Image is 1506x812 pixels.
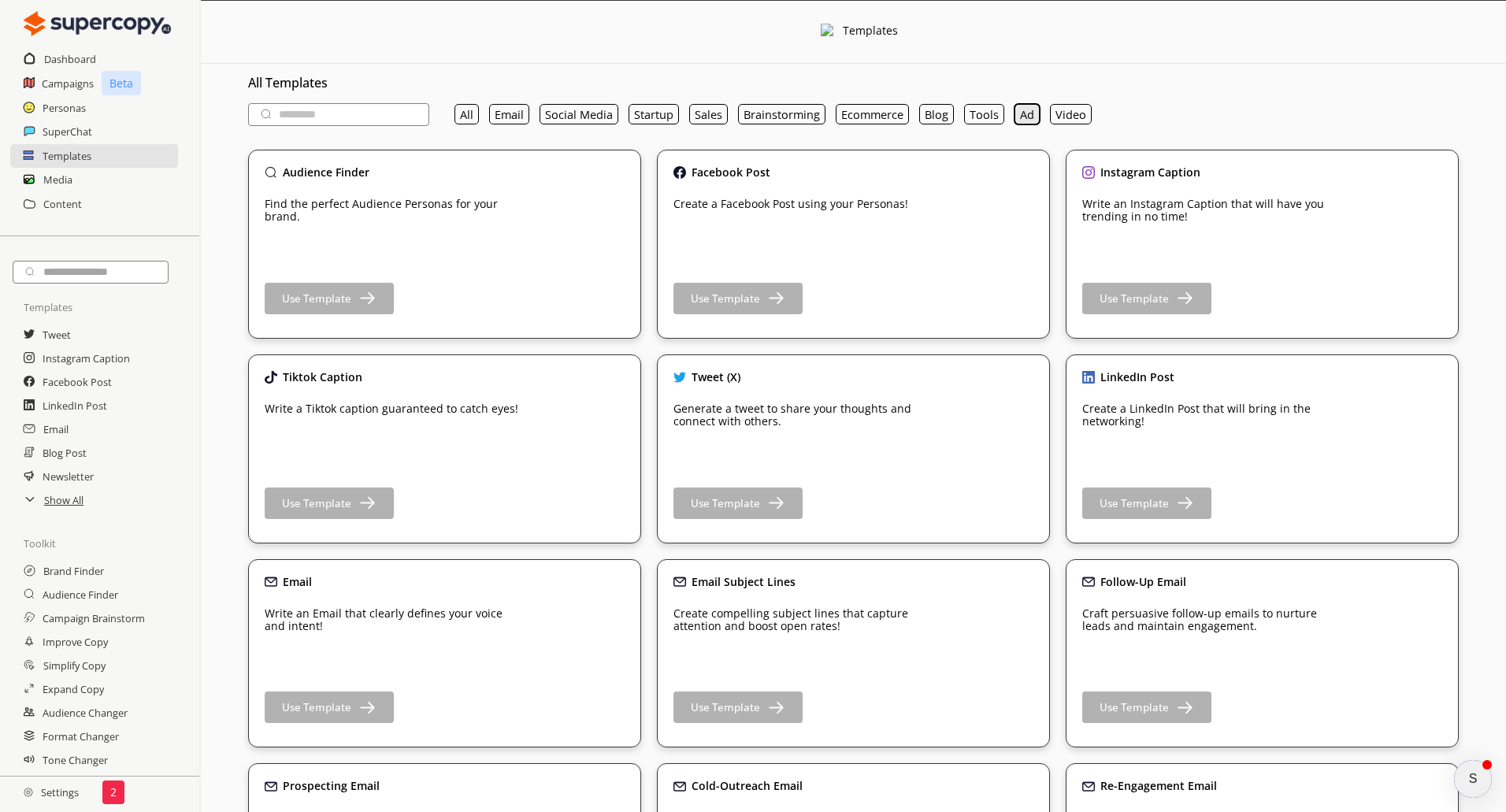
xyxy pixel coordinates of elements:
a: Content [43,192,82,216]
a: Audience Changer [43,701,128,725]
button: Use Template [265,691,394,723]
b: Use Template [691,496,760,510]
button: Brainstorming [738,104,825,124]
b: Cold-Outreach Email [692,778,803,793]
b: Use Template [282,496,351,510]
button: Ecommerce [836,104,909,124]
b: Re-Engagement Email [1100,778,1217,793]
button: Use Template [265,283,394,314]
button: Use Template [1082,691,1211,723]
a: Templates [43,144,91,168]
b: Email Subject Lines [692,574,796,589]
p: Find the perfect Audience Personas for your brand. [265,198,525,223]
img: Close [24,788,33,797]
a: Blog Post [43,441,87,465]
a: Format Changer [43,725,119,748]
img: Close [1082,371,1095,384]
a: Tone Changer [43,748,108,772]
p: Beta [102,71,141,95]
b: LinkedIn Post [1100,369,1174,384]
button: Social Media [540,104,618,124]
b: Facebook Post [692,165,770,180]
img: Close [24,8,171,39]
a: Instagram Caption [43,347,130,370]
p: Create a Facebook Post using your Personas! [673,198,908,210]
img: Close [1082,780,1095,792]
p: Create a LinkedIn Post that will bring in the networking! [1082,402,1342,428]
a: Show All [44,488,83,512]
button: Tools [964,104,1004,124]
a: Brand Finder [43,559,104,583]
img: Close [673,371,686,384]
h2: Dashboard [44,47,96,71]
a: Expand Copy [43,677,104,701]
b: Use Template [282,291,351,306]
a: Campaigns [42,72,94,95]
a: Improve Copy [43,630,108,654]
a: Email [43,417,69,441]
img: Close [1082,576,1095,588]
img: Close [673,576,686,588]
img: Close [673,780,686,792]
b: Use Template [691,700,760,714]
img: Close [265,166,277,179]
b: Use Template [1100,496,1169,510]
button: Startup [629,104,679,124]
button: Video [1050,104,1092,124]
button: Email [489,104,529,124]
b: Use Template [1100,700,1169,714]
button: Use Template [1082,488,1211,519]
a: Media [43,168,72,191]
p: Create compelling subject lines that capture attention and boost open rates! [673,607,933,632]
p: Generate a tweet to share your thoughts and connect with others. [673,402,933,428]
p: Craft persuasive follow-up emails to nurture leads and maintain engagement. [1082,607,1342,632]
a: Personas [43,96,86,120]
img: Close [265,780,277,792]
button: All [454,104,479,124]
h2: Simplify Copy [43,654,106,677]
img: Close [265,371,277,384]
button: Use Template [1082,283,1211,314]
button: Blog [919,104,954,124]
button: atlas-launcher [1454,760,1492,798]
b: Audience Finder [283,165,369,180]
button: Use Template [673,283,803,314]
b: Use Template [691,291,760,306]
p: Write an Instagram Caption that will have you trending in no time! [1082,198,1342,223]
button: Use Template [673,691,803,723]
a: Campaign Brainstorm [43,606,145,630]
a: SuperChat [43,120,92,143]
button: Ad [1015,104,1040,124]
b: Follow-Up Email [1100,574,1186,589]
h2: LinkedIn Post [43,394,107,417]
b: Tweet (X) [692,369,740,384]
b: Tiktok Caption [283,369,362,384]
b: Use Template [282,700,351,714]
p: Write an Email that clearly defines your voice and intent! [265,607,525,632]
a: Newsletter [43,465,94,488]
a: Tweet [43,323,71,347]
a: Audience Finder [43,583,118,606]
p: 2 [110,786,117,799]
p: Write a Tiktok caption guaranteed to catch eyes! [265,402,518,415]
h2: Facebook Post [43,370,112,394]
h3: All Templates [248,71,1459,95]
div: atlas-message-author-avatar [1454,760,1492,798]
